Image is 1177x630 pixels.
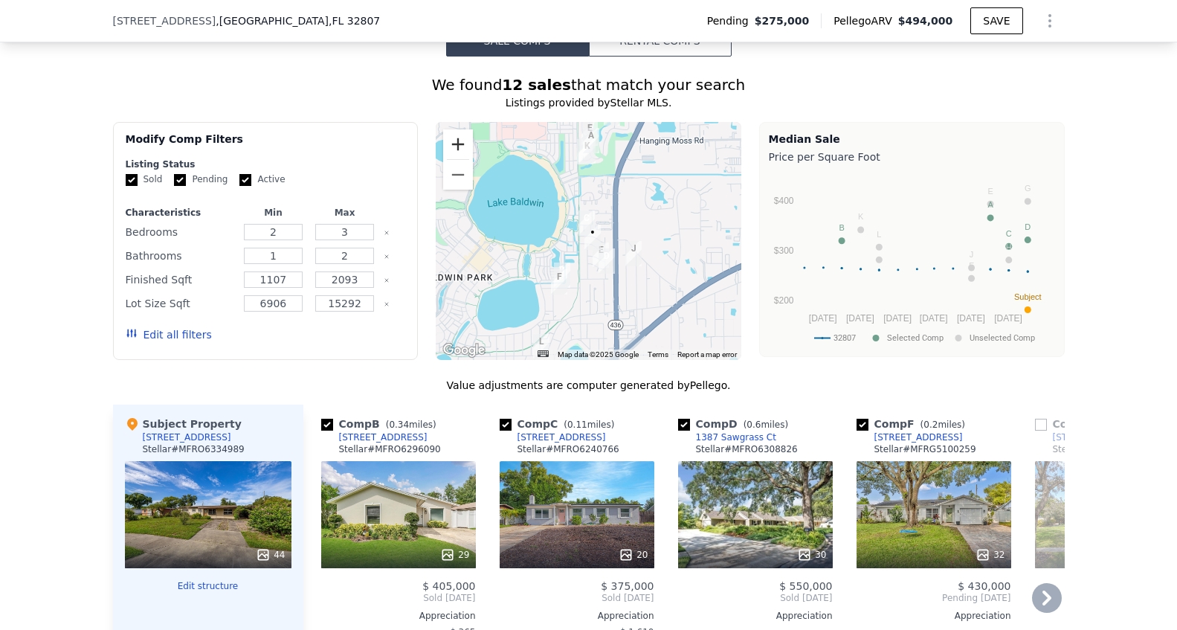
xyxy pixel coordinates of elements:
[874,443,976,455] div: Stellar # MFRG5100259
[833,13,898,28] span: Pellego ARV
[887,333,944,343] text: Selected Comp
[384,301,390,307] button: Clear
[113,95,1065,110] div: Listings provided by Stellar MLS .
[746,420,761,430] span: 0.6
[857,592,1011,604] span: Pending [DATE]
[808,313,836,324] text: [DATE]
[239,173,285,186] label: Active
[883,313,912,324] text: [DATE]
[256,547,285,562] div: 44
[126,269,235,290] div: Finished Sqft
[126,174,138,186] input: Sold
[1035,417,1157,431] div: Comp G
[126,158,406,170] div: Listing Status
[239,174,251,186] input: Active
[874,431,963,443] div: [STREET_ADDRESS]
[558,420,620,430] span: ( miles)
[174,173,228,186] label: Pending
[923,420,938,430] span: 0.2
[554,263,570,288] div: 5345 Sunrise Blvd
[143,431,231,443] div: [STREET_ADDRESS]
[833,333,856,343] text: 32807
[773,196,793,206] text: $400
[579,138,596,164] div: 1389 Sawgrass Ct
[538,350,548,357] button: Keyboard shortcuts
[500,610,654,622] div: Appreciation
[517,443,619,455] div: Stellar # MFRO6240766
[994,313,1022,324] text: [DATE]
[678,431,776,443] a: 1387 Sawgrass Ct
[678,610,833,622] div: Appreciation
[551,269,567,295] div: 5108 Sunrise Blvd
[677,350,737,359] a: Report a map error
[797,547,826,562] div: 30
[969,261,974,270] text: F
[599,248,615,274] div: 1413 Moselle Ave
[567,420,587,430] span: 0.11
[619,547,648,562] div: 20
[846,313,874,324] text: [DATE]
[696,431,776,443] div: 1387 Sawgrass Ct
[678,592,833,604] span: Sold [DATE]
[384,254,390,260] button: Clear
[839,223,844,232] text: B
[439,341,488,360] a: Open this area in Google Maps (opens a new window)
[678,417,795,431] div: Comp D
[312,207,378,219] div: Max
[125,417,242,431] div: Subject Property
[216,13,380,28] span: , [GEOGRAPHIC_DATA]
[583,128,599,153] div: 1336 Golfside Dr
[443,129,473,159] button: Zoom in
[384,277,390,283] button: Clear
[625,241,642,266] div: 1518 Coletta Dr
[143,443,245,455] div: Stellar # MFRO6334989
[126,173,163,186] label: Sold
[857,431,963,443] a: [STREET_ADDRESS]
[593,242,609,268] div: 5525 Barma St
[976,547,1005,562] div: 32
[648,350,668,359] a: Terms (opens in new tab)
[500,417,621,431] div: Comp C
[339,443,441,455] div: Stellar # MFRO6296090
[898,15,953,27] span: $494,000
[577,139,593,164] div: 1387 Sawgrass Ct
[877,242,880,251] text: I
[1005,242,1011,251] text: H
[584,225,601,250] div: 5508 Tartan Dr
[174,174,186,186] input: Pending
[987,200,993,209] text: A
[769,132,1055,147] div: Median Sale
[502,76,571,94] strong: 12 sales
[126,327,212,342] button: Edit all filters
[1053,431,1141,443] div: [STREET_ADDRESS]
[958,580,1010,592] span: $ 430,000
[601,580,654,592] span: $ 375,000
[126,207,235,219] div: Characteristics
[533,334,549,359] div: 5119 Old Cheney Hwy
[707,13,755,28] span: Pending
[987,187,993,196] text: E
[126,293,235,314] div: Lot Size Sqft
[440,547,469,562] div: 29
[1025,222,1031,231] text: D
[240,207,306,219] div: Min
[581,120,598,146] div: 1312 Golfside Dr
[389,420,409,430] span: 0.34
[769,147,1055,167] div: Price per Square Foot
[970,7,1022,34] button: SAVE
[126,132,406,158] div: Modify Comp Filters
[773,295,793,306] text: $200
[125,580,291,592] button: Edit structure
[321,592,476,604] span: Sold [DATE]
[558,350,639,359] span: Map data ©2025 Google
[443,160,473,190] button: Zoom out
[113,378,1065,393] div: Value adjustments are computer generated by Pellego .
[321,610,476,622] div: Appreciation
[970,333,1035,343] text: Unselected Comp
[113,13,216,28] span: [STREET_ADDRESS]
[956,313,984,324] text: [DATE]
[857,212,863,221] text: K
[769,167,1055,353] svg: A chart.
[126,245,235,266] div: Bathrooms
